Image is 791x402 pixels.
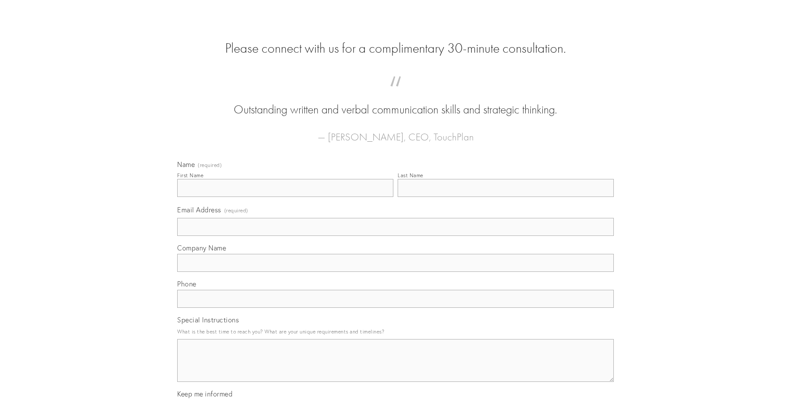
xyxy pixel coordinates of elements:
div: First Name [177,172,203,179]
blockquote: Outstanding written and verbal communication skills and strategic thinking. [191,85,600,118]
p: What is the best time to reach you? What are your unique requirements and timelines? [177,326,614,337]
span: “ [191,85,600,101]
span: Phone [177,280,196,288]
span: Keep me informed [177,390,232,398]
h2: Please connect with us for a complimentary 30-minute consultation. [177,40,614,57]
span: Email Address [177,205,221,214]
span: Name [177,160,195,169]
span: Company Name [177,244,226,252]
span: (required) [198,163,222,168]
figcaption: — [PERSON_NAME], CEO, TouchPlan [191,118,600,146]
div: Last Name [398,172,423,179]
span: Special Instructions [177,316,239,324]
span: (required) [224,205,248,216]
